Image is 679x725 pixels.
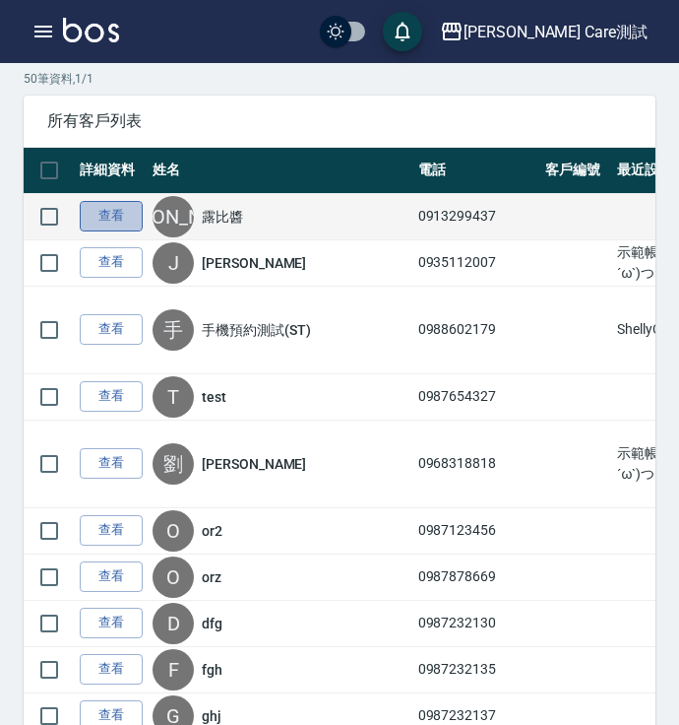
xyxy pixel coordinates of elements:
td: 0988602179 [413,286,540,373]
div: D [153,603,194,644]
a: 查看 [80,561,143,592]
div: O [153,510,194,552]
a: or2 [202,521,222,541]
p: 50 筆資料, 1 / 1 [24,70,655,88]
th: 姓名 [148,148,413,194]
a: 查看 [80,654,143,685]
a: [PERSON_NAME] [202,454,306,474]
td: 0913299437 [413,193,540,239]
span: 所有客戶列表 [47,111,632,131]
td: 0987232135 [413,646,540,692]
a: 查看 [80,381,143,412]
div: T [153,376,194,418]
td: 0987878669 [413,554,540,600]
a: dfg [202,614,222,633]
img: Logo [63,18,119,42]
a: 露比醬 [202,207,243,227]
div: J [153,242,194,284]
th: 電話 [413,148,540,194]
td: 0935112007 [413,239,540,286]
button: [PERSON_NAME] Care測試 [432,12,655,52]
div: 劉 [153,443,194,485]
a: 手機預約測試(ST) [202,320,311,340]
div: O [153,557,194,598]
a: test [202,387,226,407]
button: save [383,12,422,51]
a: 查看 [80,608,143,638]
a: 查看 [80,201,143,231]
td: 0987654327 [413,373,540,420]
td: 0968318818 [413,420,540,507]
a: fgh [202,660,222,680]
a: [PERSON_NAME] [202,253,306,273]
div: [PERSON_NAME] Care測試 [463,20,648,44]
a: 查看 [80,448,143,479]
a: 查看 [80,247,143,278]
td: 0987232130 [413,600,540,646]
div: [PERSON_NAME] [153,196,194,237]
th: 客戶編號 [540,148,613,194]
td: 0987123456 [413,507,540,554]
th: 詳細資料 [75,148,148,194]
a: 查看 [80,314,143,345]
a: 查看 [80,515,143,546]
a: orz [202,567,221,587]
div: 手 [153,309,194,351]
div: F [153,649,194,691]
